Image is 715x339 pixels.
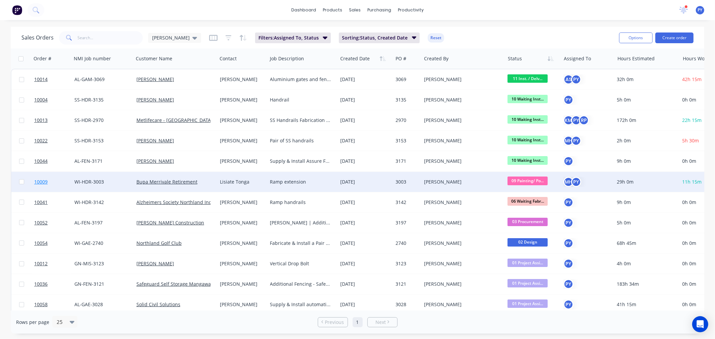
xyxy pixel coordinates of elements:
button: MHPY [563,177,581,187]
div: [PERSON_NAME] [220,260,262,267]
div: 2970 [396,117,418,124]
div: SS-HDR-3153 [74,137,128,144]
div: [DATE] [340,260,390,267]
button: Create order [655,32,694,43]
span: 10052 [34,219,48,226]
button: PY [563,238,574,248]
span: 10022 [34,137,48,144]
div: 3153 [396,137,418,144]
div: Created By [424,55,449,62]
div: 2740 [396,240,418,247]
div: [DATE] [340,199,390,206]
span: 06 Waiting Fabr... [508,197,548,205]
div: [PERSON_NAME] | Additional pool panels [270,219,332,226]
span: 0h 0m [682,301,696,308]
div: [DATE] [340,117,390,124]
div: MH [563,177,574,187]
span: 0h 0m [682,158,696,164]
div: [DATE] [340,179,390,185]
span: 42h 15m [682,76,702,82]
div: 3123 [396,260,418,267]
span: 10009 [34,179,48,185]
span: 03 Procurement [508,218,548,226]
div: Assigned To [564,55,591,62]
div: PY [563,299,574,310]
div: [PERSON_NAME] [424,199,498,206]
span: 01 Project Assi... [508,299,548,308]
div: [PERSON_NAME] [424,219,498,226]
span: 22h 15m [682,117,702,123]
div: [PERSON_NAME] [220,76,262,83]
div: 3121 [396,281,418,287]
a: 10014 [34,69,74,89]
div: PY [563,95,574,105]
a: 10058 [34,294,74,315]
div: [PERSON_NAME] [424,96,498,103]
div: [PERSON_NAME] [220,96,262,103]
div: 9h 0m [617,158,674,164]
span: 0h 0m [682,240,696,246]
span: 10041 [34,199,48,206]
button: KMPYRP [563,115,589,125]
div: Fabricate & Install a Pair of Automatic Solar Powered Swing Gates [270,240,332,247]
div: 3135 [396,96,418,103]
div: sales [346,5,364,15]
a: 10054 [34,233,74,253]
div: MH [563,136,574,146]
div: Pair of SS handrails [270,137,332,144]
button: PY [563,218,574,228]
span: 10044 [34,158,48,164]
div: WI-HDR-3003 [74,179,128,185]
span: 10036 [34,281,48,287]
a: 10052 [34,213,74,233]
span: 10012 [34,260,48,267]
div: Vertical Drop Bolt [270,260,332,267]
div: PY [571,115,581,125]
div: WI-GAE-2740 [74,240,128,247]
div: [PERSON_NAME] [220,301,262,308]
a: 10022 [34,131,74,151]
div: RP [579,115,589,125]
div: Customer Name [136,55,172,62]
div: [PERSON_NAME] [424,137,498,144]
button: ASPY [563,74,581,84]
span: PY [698,7,703,13]
a: Alzheimers Society Northland Inc [136,199,211,205]
a: [PERSON_NAME] [136,158,174,164]
a: 10041 [34,192,74,212]
div: [PERSON_NAME] [424,76,498,83]
a: 10036 [34,274,74,294]
span: 09 Painting/ Po... [508,177,548,185]
span: 10014 [34,76,48,83]
button: PY [563,279,574,289]
div: Ramp handrails [270,199,332,206]
span: 10004 [34,96,48,103]
div: [DATE] [340,281,390,287]
div: Ramp extension [270,179,332,185]
div: 172h 0m [617,117,674,124]
span: 5h 30m [682,137,699,144]
div: 3142 [396,199,418,206]
button: Sorting:Status, Created Date [339,32,420,43]
a: 10013 [34,110,74,130]
div: PY [571,74,581,84]
a: [PERSON_NAME] [136,137,174,144]
button: PY [563,259,574,269]
button: Filters:Assigned To, Status [255,32,331,43]
a: Solid Civil Solutions [136,301,180,308]
div: AL-FEN-3171 [74,158,128,164]
div: Open Intercom Messenger [692,316,708,332]
div: [PERSON_NAME] [424,260,498,267]
span: 10 Waiting Inst... [508,95,548,103]
div: Aluminium gates and fencing [270,76,332,83]
div: products [319,5,346,15]
span: 0h 0m [682,219,696,226]
div: SS-HDR-3135 [74,96,128,103]
div: [PERSON_NAME] [220,117,262,124]
button: PY [563,156,574,166]
span: 11 Inst. / Delv... [508,74,548,83]
span: Sorting: Status, Created Date [342,35,408,41]
button: Reset [428,33,444,43]
div: [DATE] [340,158,390,164]
div: 3069 [396,76,418,83]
